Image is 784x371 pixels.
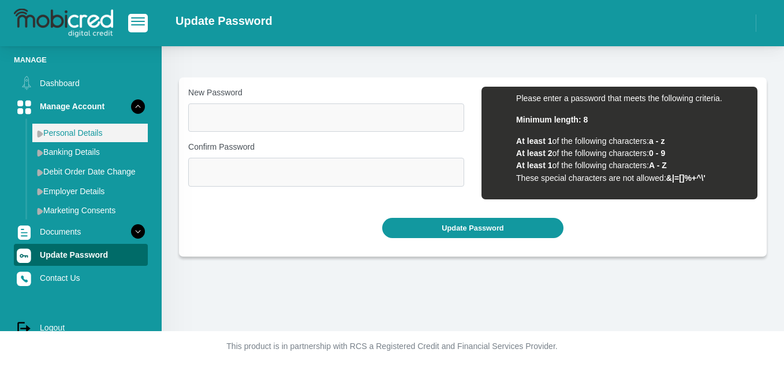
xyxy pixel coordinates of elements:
img: menu arrow [37,149,43,157]
a: Contact Us [14,267,148,289]
p: This product is in partnership with RCS a Registered Credit and Financial Services Provider. [72,340,712,353]
a: Banking Details [32,143,148,161]
a: Logout [14,317,148,339]
a: Debit Order Date Change [32,162,148,181]
input: Enter new Password [188,103,464,132]
a: Personal Details [32,124,148,142]
li: These special characters are not allowed: [516,172,746,184]
a: Marketing Consents [32,201,148,220]
b: Minimum length: 8 [516,115,588,124]
label: New Password [188,87,464,99]
li: of the following characters: [516,147,746,159]
b: At least 1 [516,161,552,170]
button: Update Password [382,218,563,238]
li: Please enter a password that meets the following criteria. [516,92,746,105]
b: a - z [649,136,664,146]
img: menu arrow [37,207,43,215]
h2: Update Password [176,14,272,28]
li: of the following characters: [516,135,746,147]
a: Documents [14,221,148,243]
b: &|=[]%+^\' [666,173,705,183]
img: menu arrow [37,130,43,138]
img: logo-mobicred.svg [14,9,113,38]
input: Confirm Password [188,158,464,186]
b: 0 - 9 [649,149,665,158]
li: Manage [14,54,148,65]
img: menu arrow [37,169,43,176]
a: Update Password [14,244,148,266]
li: of the following characters: [516,159,746,172]
b: A - Z [649,161,667,170]
img: menu arrow [37,188,43,195]
a: Dashboard [14,72,148,94]
a: Employer Details [32,182,148,201]
a: Manage Account [14,95,148,117]
b: At least 2 [516,149,552,158]
label: Confirm Password [188,141,464,153]
b: At least 1 [516,136,552,146]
